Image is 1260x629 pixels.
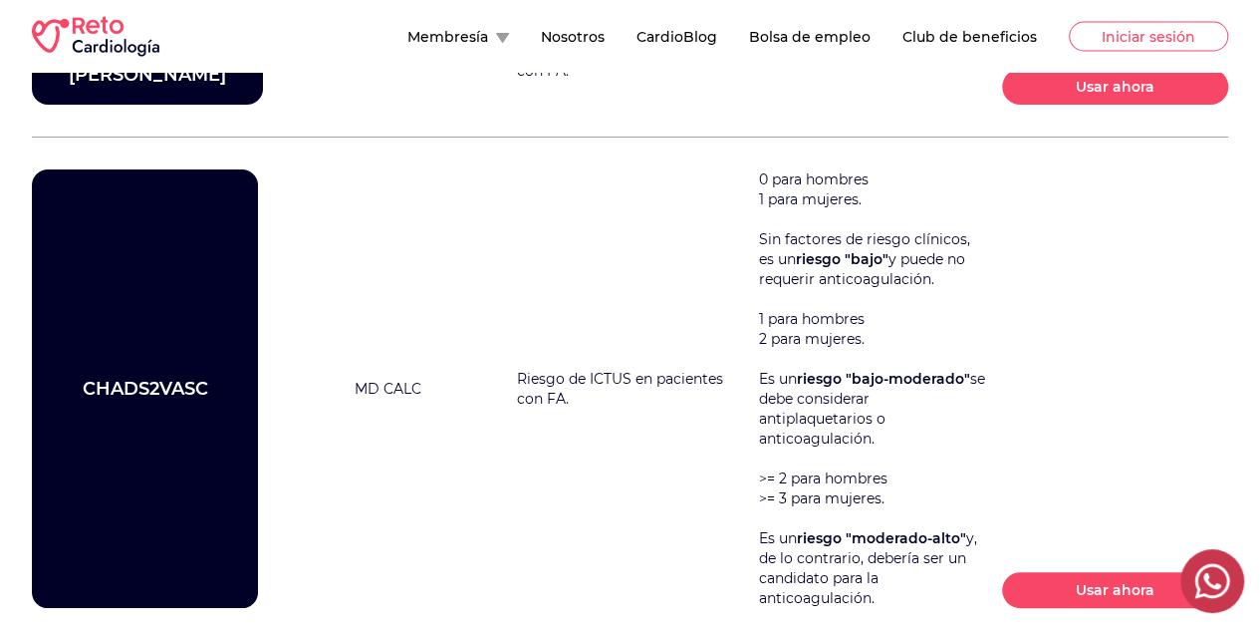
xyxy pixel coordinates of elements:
[759,529,797,547] span: Es un
[759,170,869,188] span: 0 para hombres
[636,26,717,46] button: CardioBlog
[759,250,965,288] span: y puede no requerir anticoagulación.
[759,310,865,328] span: 1 para hombres
[759,529,977,607] span: y, de lo contrario, debería ser un candidato para la anticoagulación.
[541,26,605,46] button: Nosotros
[759,330,865,348] span: 2 para mujeres.
[759,230,970,268] span: Sin factores de riesgo clínicos, es un
[902,26,1037,46] button: Club de beneficios
[1069,21,1228,51] button: Iniciar sesión
[796,250,888,268] span: riesgo "bajo"
[1002,572,1228,608] button: Usar ahora
[797,370,970,388] span: riesgo "bajo-moderado"
[355,379,421,399] div: MD CALC
[759,370,797,388] span: Es un
[759,190,862,208] span: 1 para mujeres.
[32,359,258,419] div: CHADS2VASC
[759,370,985,448] span: se debe considerar antiplaquetarios o anticoagulación.
[759,489,884,507] span: >= 3 para mujeres.
[1002,69,1228,105] button: Usar ahora
[797,529,966,547] span: riesgo "moderado-alto"
[759,470,887,487] span: >= 2 para hombres
[407,26,509,46] button: Membresía
[749,26,871,46] button: Bolsa de empleo
[32,16,159,56] img: RETO Cardio Logo
[517,369,743,409] div: Riesgo de ICTUS en pacientes con FA.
